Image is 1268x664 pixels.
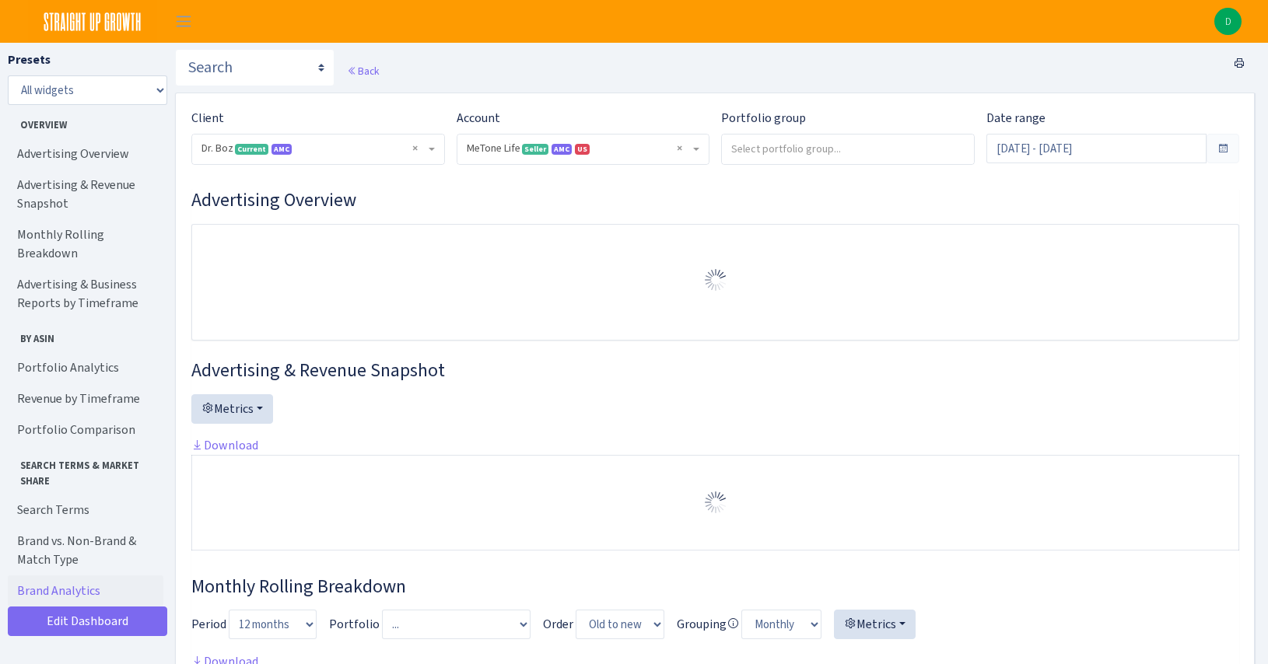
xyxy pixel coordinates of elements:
[9,111,163,132] span: Overview
[457,109,500,128] label: Account
[191,359,1239,382] h3: Widget #2
[8,495,163,526] a: Search Terms
[986,109,1046,128] label: Date range
[347,64,379,78] a: Back
[8,269,163,319] a: Advertising & Business Reports by Timeframe
[522,144,548,155] span: Seller
[235,144,268,155] span: Current
[9,325,163,346] span: By ASIN
[457,135,709,164] span: MeTone Life <span class="badge badge-success">Seller</span><span class="badge badge-primary" data...
[703,267,728,292] img: Preloader
[543,615,573,634] label: Order
[8,606,167,636] a: Edit Dashboard
[1214,8,1242,35] img: Dr. Boz
[8,575,163,606] a: Brand Analytics
[164,9,203,34] button: Toggle navigation
[8,51,51,69] label: Presets
[192,135,444,164] span: Dr. Boz <span class="badge badge-success">Current</span><span class="badge badge-primary" data-to...
[191,109,224,128] label: Client
[271,144,292,155] span: Amazon Marketing Cloud
[677,141,682,156] span: Remove all items
[8,414,163,446] a: Portfolio Comparison
[703,490,728,515] img: Preloader
[8,169,163,219] a: Advertising & Revenue Snapshot
[191,394,273,424] button: Metrics
[8,219,163,269] a: Monthly Rolling Breakdown
[721,109,806,128] label: Portfolio group
[467,141,691,156] span: MeTone Life <span class="badge badge-success">Seller</span><span class="badge badge-primary" data...
[575,144,590,155] span: US
[9,452,163,488] span: Search Terms & Market Share
[8,138,163,169] a: Advertising Overview
[834,610,916,639] button: Metrics
[8,352,163,383] a: Portfolio Analytics
[8,383,163,414] a: Revenue by Timeframe
[412,141,418,156] span: Remove all items
[191,615,226,634] label: Period
[8,526,163,575] a: Brand vs. Non-Brand & Match Type
[191,575,1239,598] h3: Widget #38
[552,144,572,155] span: Amazon Marketing Cloud
[201,141,426,156] span: Dr. Boz <span class="badge badge-success">Current</span><span class="badge badge-primary" data-to...
[727,617,739,630] i: Avg. daily only for these metrics:<br> Sessions<br> Units<br> Revenue<br> Spend<br> Ad Sales<br> ...
[1214,8,1242,35] a: D
[722,135,973,163] input: Select portfolio group...
[191,189,1239,211] h3: Widget #1
[329,615,380,634] label: Portfolio
[677,615,739,634] label: Grouping
[191,437,258,453] a: Download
